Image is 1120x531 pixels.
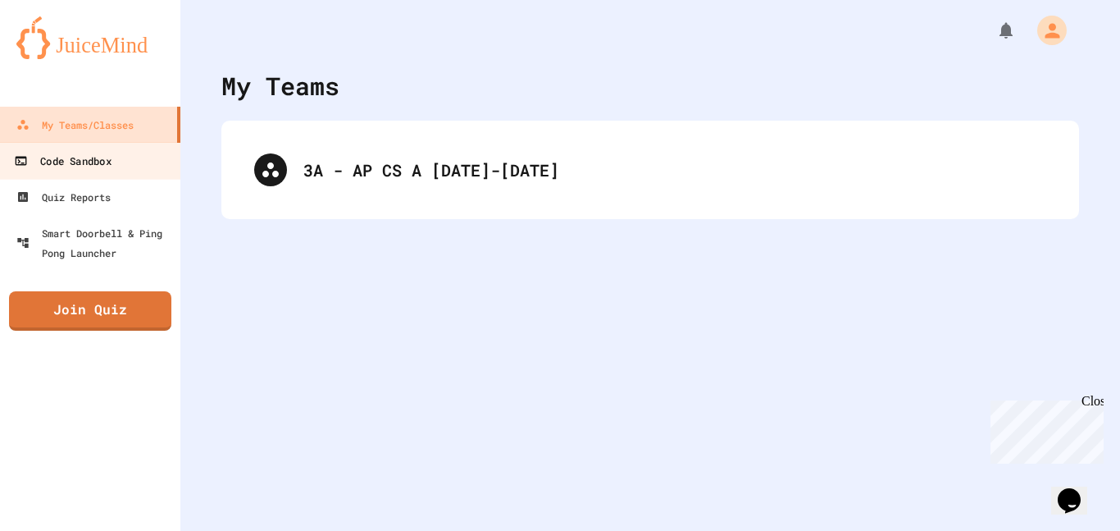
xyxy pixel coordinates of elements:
img: logo-orange.svg [16,16,164,59]
iframe: chat widget [984,394,1104,464]
div: My Account [1020,11,1071,49]
div: Quiz Reports [16,187,111,207]
div: My Teams [221,67,339,104]
div: Smart Doorbell & Ping Pong Launcher [16,223,174,263]
div: Code Sandbox [14,151,111,172]
div: 3A - AP CS A [DATE]-[DATE] [303,158,1046,182]
iframe: chat widget [1051,465,1104,515]
div: My Notifications [966,16,1020,44]
div: 3A - AP CS A [DATE]-[DATE] [238,137,1063,203]
a: Join Quiz [9,291,171,331]
div: Chat with us now!Close [7,7,113,104]
div: My Teams/Classes [16,115,134,135]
